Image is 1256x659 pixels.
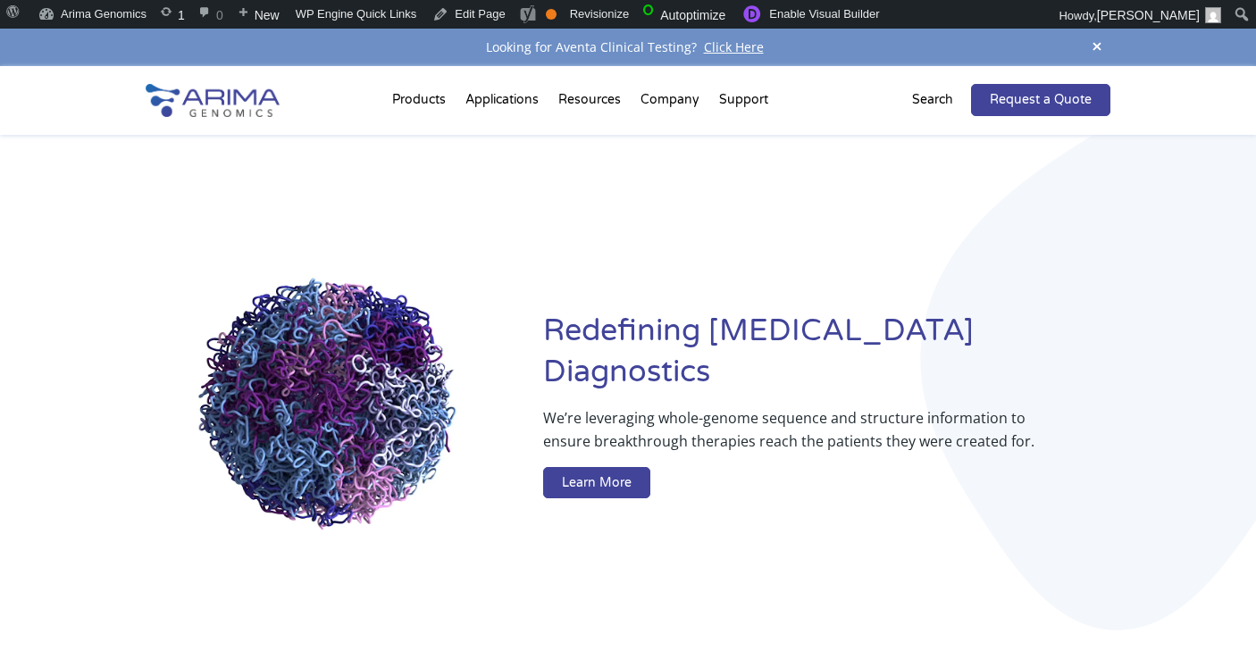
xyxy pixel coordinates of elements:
[912,88,953,112] p: Search
[146,84,280,117] img: Arima-Genomics-logo
[1097,8,1200,22] span: [PERSON_NAME]
[971,84,1110,116] a: Request a Quote
[146,36,1110,59] div: Looking for Aventa Clinical Testing?
[543,311,1110,406] h1: Redefining [MEDICAL_DATA] Diagnostics
[546,9,557,20] div: OK
[697,38,771,55] a: Click Here
[543,406,1039,467] p: We’re leveraging whole-genome sequence and structure information to ensure breakthrough therapies...
[543,467,650,499] a: Learn More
